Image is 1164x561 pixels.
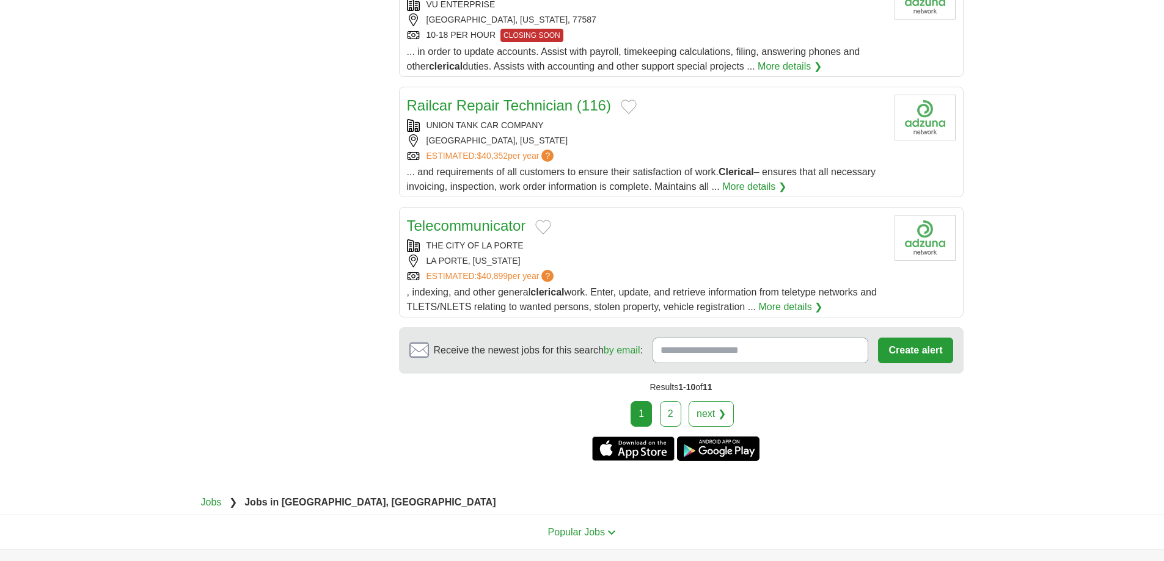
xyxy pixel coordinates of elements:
[530,287,564,297] strong: clerical
[201,497,222,507] a: Jobs
[426,150,557,162] a: ESTIMATED:$40,352per year?
[434,343,643,358] span: Receive the newest jobs for this search :
[407,46,860,71] span: ... in order to update accounts. Assist with payroll, timekeeping calculations, filing, answering...
[407,255,885,267] div: LA PORTE, [US_STATE]
[548,527,605,537] span: Popular Jobs
[244,497,496,507] strong: Jobs in [GEOGRAPHIC_DATA], [GEOGRAPHIC_DATA]
[407,239,885,252] div: THE CITY OF LA PORTE
[621,100,637,114] button: Add to favorite jobs
[407,29,885,42] div: 10-18 PER HOUR
[407,134,885,147] div: [GEOGRAPHIC_DATA], [US_STATE]
[399,374,964,401] div: Results of
[758,300,822,314] a: More details ❯
[689,401,734,427] a: next ❯
[429,61,463,71] strong: clerical
[541,270,554,282] span: ?
[407,97,611,114] a: Railcar Repair Technician (116)
[878,338,953,363] button: Create alert
[407,167,876,192] span: ... and requirements of all customers to ensure their satisfaction of work. – ensures that all ne...
[604,345,640,355] a: by email
[631,401,652,427] div: 1
[477,271,508,281] span: $40,899
[477,151,508,161] span: $40,352
[895,215,956,261] img: Company logo
[722,179,786,194] a: More details ❯
[426,270,557,283] a: ESTIMATED:$40,899per year?
[677,436,760,461] a: Get the Android app
[500,29,563,42] span: CLOSING SOON
[535,220,551,234] button: Add to favorite jobs
[703,382,712,392] span: 11
[678,382,695,392] span: 1-10
[229,497,237,507] span: ❯
[407,13,885,26] div: [GEOGRAPHIC_DATA], [US_STATE], 77587
[407,217,526,234] a: Telecommunicator
[660,401,681,427] a: 2
[407,287,877,312] span: , indexing, and other general work. Enter, update, and retrieve information from teletype network...
[895,95,956,140] img: Company logo
[592,436,675,461] a: Get the iPhone app
[719,167,754,177] strong: Clerical
[758,59,822,74] a: More details ❯
[541,150,554,162] span: ?
[607,530,616,535] img: toggle icon
[407,119,885,132] div: UNION TANK CAR COMPANY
